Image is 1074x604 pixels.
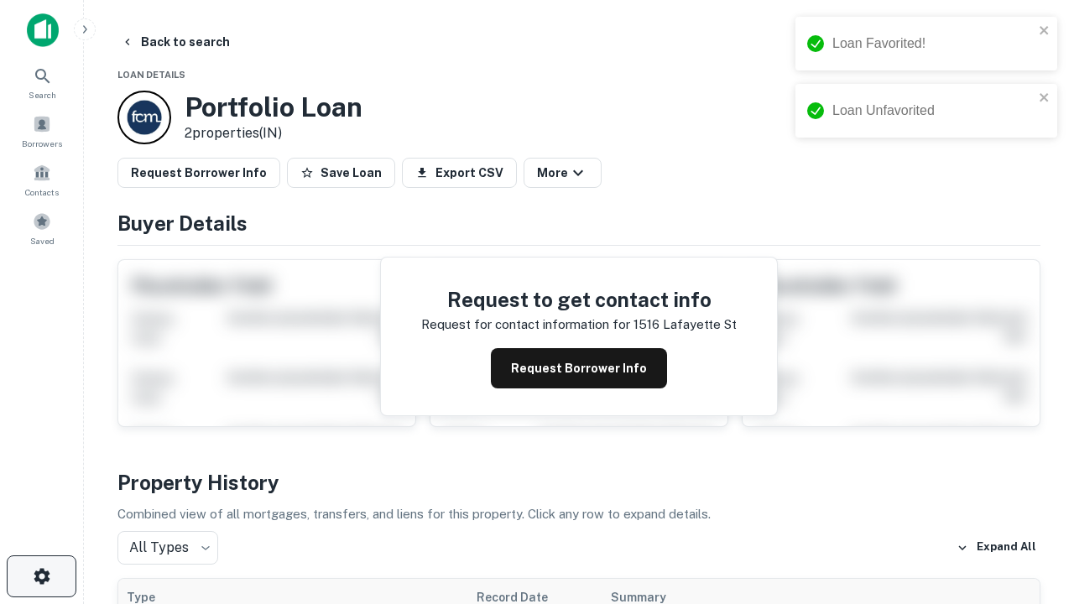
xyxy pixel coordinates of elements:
a: Search [5,60,79,105]
span: Contacts [25,185,59,199]
p: Request for contact information for [421,315,630,335]
button: Back to search [114,27,237,57]
span: Borrowers [22,137,62,150]
span: Loan Details [117,70,185,80]
p: 2 properties (IN) [185,123,362,143]
button: Expand All [952,535,1040,560]
a: Borrowers [5,108,79,154]
h4: Property History [117,467,1040,497]
button: close [1039,23,1051,39]
h3: Portfolio Loan [185,91,362,123]
img: capitalize-icon.png [27,13,59,47]
button: Request Borrower Info [491,348,667,388]
h4: Buyer Details [117,208,1040,238]
iframe: Chat Widget [990,416,1074,497]
button: Request Borrower Info [117,158,280,188]
h4: Request to get contact info [421,284,737,315]
p: Combined view of all mortgages, transfers, and liens for this property. Click any row to expand d... [117,504,1040,524]
span: Saved [30,234,55,247]
button: Export CSV [402,158,517,188]
div: Loan Favorited! [832,34,1034,54]
span: Search [29,88,56,102]
a: Contacts [5,157,79,202]
div: Loan Unfavorited [832,101,1034,121]
button: close [1039,91,1051,107]
button: Save Loan [287,158,395,188]
div: All Types [117,531,218,565]
p: 1516 lafayette st [633,315,737,335]
button: More [524,158,602,188]
a: Saved [5,206,79,251]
